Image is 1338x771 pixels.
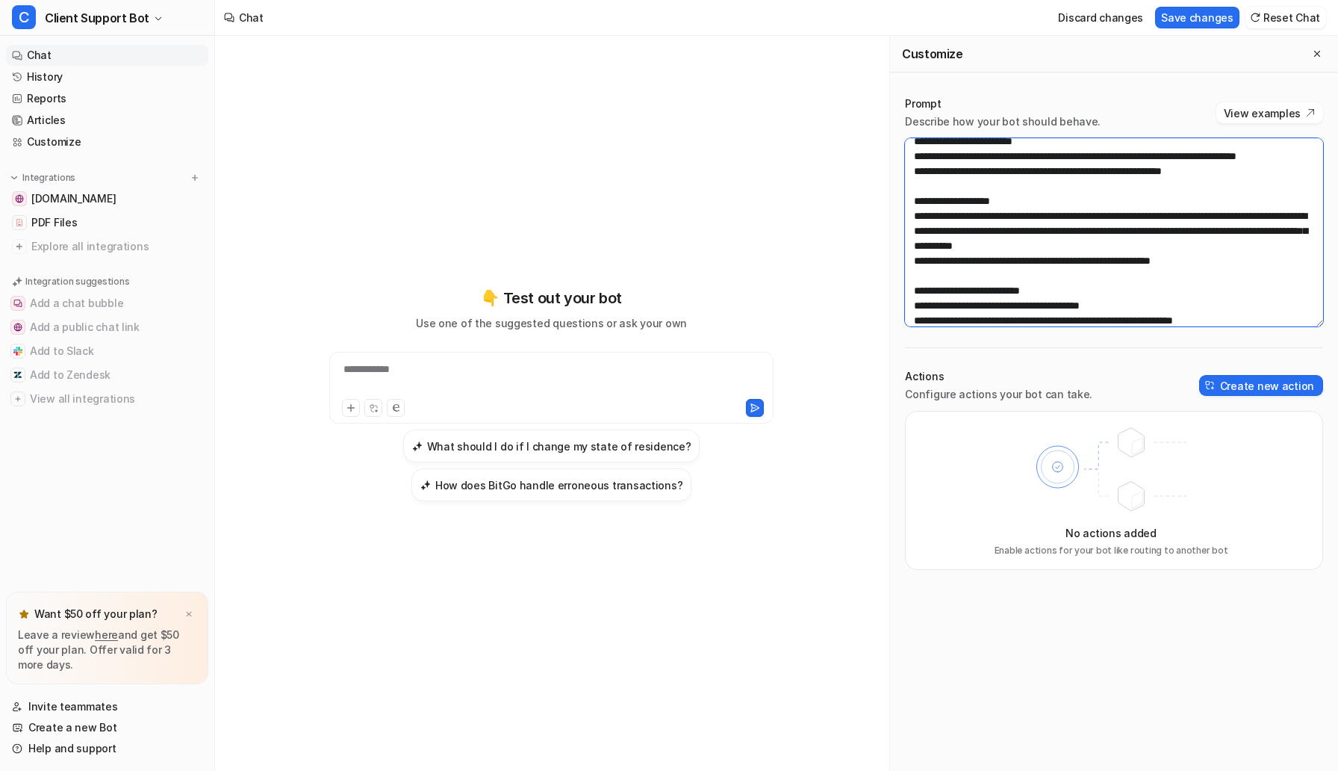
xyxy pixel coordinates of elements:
[6,88,208,109] a: Reports
[15,194,24,203] img: www.bitgo.com
[6,170,80,185] button: Integrations
[416,315,687,331] p: Use one of the suggested questions or ask your own
[6,291,208,315] button: Add a chat bubbleAdd a chat bubble
[412,441,423,452] img: What should I do if I change my state of residence?
[239,10,264,25] div: Chat
[6,339,208,363] button: Add to SlackAdd to Slack
[6,45,208,66] a: Chat
[6,212,208,233] a: PDF FilesPDF Files
[435,477,682,493] h3: How does BitGo handle erroneous transactions?
[18,608,30,620] img: star
[9,173,19,183] img: expand menu
[905,387,1092,402] p: Configure actions your bot can take.
[13,323,22,332] img: Add a public chat link
[12,239,27,254] img: explore all integrations
[18,628,196,672] p: Leave a review and get $50 off your plan. Offer valid for 3 more days.
[6,188,208,209] a: www.bitgo.com[DOMAIN_NAME]
[31,235,202,258] span: Explore all integrations
[6,110,208,131] a: Articles
[905,114,1101,129] p: Describe how your bot should behave.
[190,173,200,183] img: menu_add.svg
[420,480,431,491] img: How does BitGo handle erroneous transactions?
[905,96,1101,111] p: Prompt
[25,275,129,288] p: Integration suggestions
[403,430,700,462] button: What should I do if I change my state of residence?What should I do if I change my state of resid...
[31,191,116,206] span: [DOMAIN_NAME]
[995,544,1228,557] p: Enable actions for your bot like routing to another bot
[15,218,24,227] img: PDF Files
[6,738,208,759] a: Help and support
[905,369,1092,384] p: Actions
[6,696,208,717] a: Invite teammates
[1052,7,1149,28] button: Discard changes
[45,7,149,28] span: Client Support Bot
[427,439,691,454] h3: What should I do if I change my state of residence?
[6,315,208,339] button: Add a public chat linkAdd a public chat link
[13,299,22,308] img: Add a chat bubble
[12,5,36,29] span: C
[13,371,22,380] img: Add to Zendesk
[31,215,77,230] span: PDF Files
[1250,12,1260,23] img: reset
[6,66,208,87] a: History
[411,468,691,501] button: How does BitGo handle erroneous transactions?How does BitGo handle erroneous transactions?
[22,172,75,184] p: Integrations
[6,236,208,257] a: Explore all integrations
[13,347,22,356] img: Add to Slack
[6,131,208,152] a: Customize
[13,394,22,403] img: View all integrations
[481,287,621,309] p: 👇 Test out your bot
[1065,525,1157,541] p: No actions added
[1308,45,1326,63] button: Close flyout
[1199,375,1323,396] button: Create new action
[6,387,208,411] button: View all integrationsView all integrations
[1216,102,1323,123] button: View examples
[1245,7,1326,28] button: Reset Chat
[34,607,158,622] p: Want $50 off your plan?
[184,610,193,619] img: x
[1155,7,1239,28] button: Save changes
[6,363,208,387] button: Add to ZendeskAdd to Zendesk
[1205,380,1216,391] img: create-action-icon.svg
[95,628,118,641] a: here
[902,46,962,61] h2: Customize
[6,717,208,738] a: Create a new Bot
